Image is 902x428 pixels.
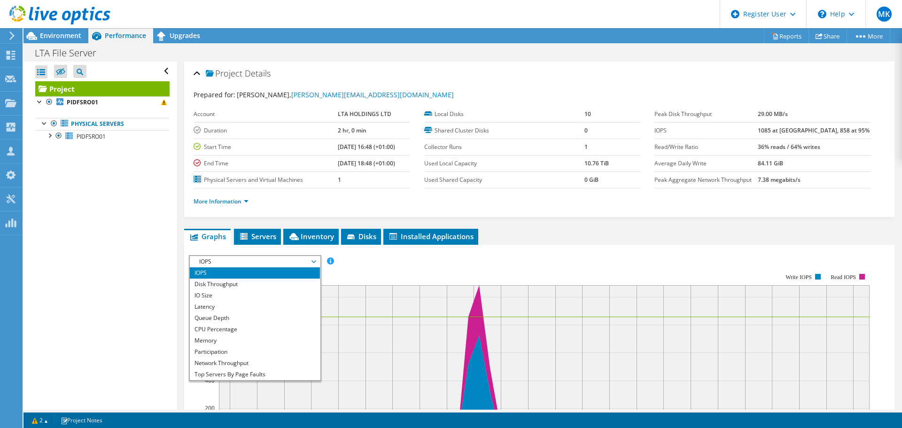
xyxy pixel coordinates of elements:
li: IOPS [190,267,320,279]
label: Average Daily Write [654,159,758,168]
b: 36% reads / 64% writes [758,143,820,151]
li: Queue Depth [190,312,320,324]
a: Reports [764,29,809,43]
b: 1 [584,143,588,151]
b: 1 [338,176,341,184]
b: 1085 at [GEOGRAPHIC_DATA], 858 at 95% [758,126,870,134]
text: Write IOPS [785,274,812,280]
li: Top Servers By Page Faults [190,369,320,380]
b: 0 GiB [584,176,599,184]
span: Project [206,69,242,78]
li: Participation [190,346,320,358]
b: [DATE] 18:48 (+01:00) [338,159,395,167]
li: Network Throughput [190,358,320,369]
span: [PERSON_NAME], [237,90,454,99]
span: Installed Applications [388,232,474,241]
b: PIDFSRO01 [67,98,98,106]
b: 0 [584,126,588,134]
li: CPU Percentage [190,324,320,335]
b: 29.00 MB/s [758,110,788,118]
span: PIDFSRO01 [77,132,106,140]
label: Physical Servers and Virtual Machines [194,175,338,185]
span: Servers [239,232,276,241]
label: End Time [194,159,338,168]
label: Used Local Capacity [424,159,584,168]
a: 2 [25,414,54,426]
span: Upgrades [170,31,200,40]
a: Project [35,81,170,96]
a: PIDFSRO01 [35,130,170,142]
span: Details [245,68,271,79]
label: Collector Runs [424,142,584,152]
text: Read IOPS [831,274,856,280]
span: IOPS [194,256,315,267]
li: IO Size [190,290,320,301]
a: More [847,29,890,43]
label: Start Time [194,142,338,152]
li: Disk Throughput [190,279,320,290]
text: 200 [205,404,215,412]
label: Peak Disk Throughput [654,109,758,119]
li: Latency [190,301,320,312]
a: More Information [194,197,249,205]
b: LTA HOLDINGS LTD [338,110,391,118]
a: Share [809,29,847,43]
label: Account [194,109,338,119]
label: Duration [194,126,338,135]
b: 10 [584,110,591,118]
label: Shared Cluster Disks [424,126,584,135]
h1: LTA File Server [31,48,111,58]
a: [PERSON_NAME][EMAIL_ADDRESS][DOMAIN_NAME] [291,90,454,99]
b: 84.11 GiB [758,159,783,167]
span: Environment [40,31,81,40]
span: MK [877,7,892,22]
a: Physical Servers [35,118,170,130]
span: Performance [105,31,146,40]
label: Read/Write Ratio [654,142,758,152]
label: Local Disks [424,109,584,119]
li: Memory [190,335,320,346]
label: Used Shared Capacity [424,175,584,185]
a: PIDFSRO01 [35,96,170,109]
span: Disks [346,232,376,241]
span: Inventory [288,232,334,241]
a: Project Notes [54,414,109,426]
span: Graphs [189,232,226,241]
b: 2 hr, 0 min [338,126,366,134]
b: 7.38 megabits/s [758,176,801,184]
label: Peak Aggregate Network Throughput [654,175,758,185]
svg: \n [818,10,826,18]
label: Prepared for: [194,90,235,99]
b: [DATE] 16:48 (+01:00) [338,143,395,151]
b: 10.76 TiB [584,159,609,167]
label: IOPS [654,126,758,135]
